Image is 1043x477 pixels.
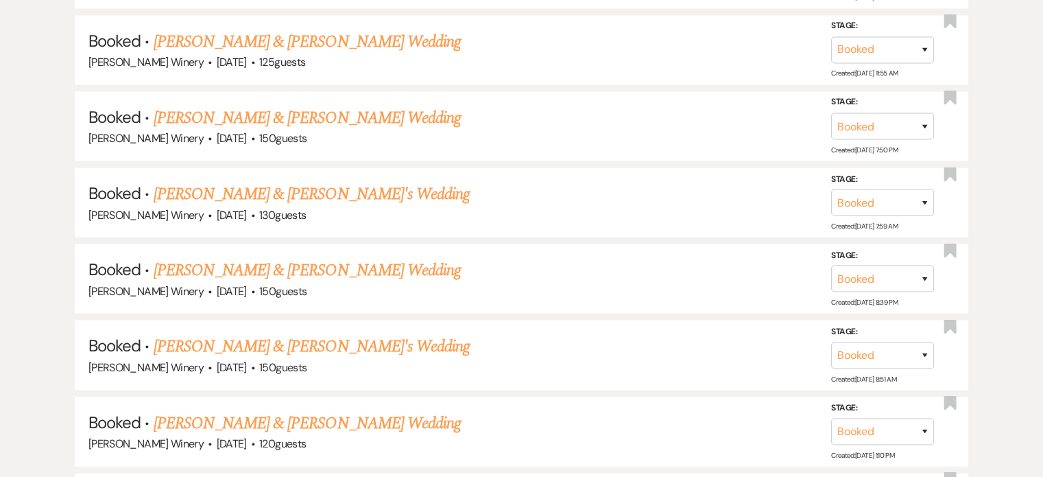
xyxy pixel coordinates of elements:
label: Stage: [831,19,934,34]
span: Booked [88,30,141,51]
label: Stage: [831,325,934,340]
span: [DATE] [217,284,247,299]
label: Stage: [831,172,934,187]
span: [PERSON_NAME] Winery [88,55,204,69]
span: Booked [88,335,141,356]
a: [PERSON_NAME] & [PERSON_NAME]'s Wedding [154,334,470,359]
span: Created: [DATE] 1:10 PM [831,451,894,460]
span: 150 guests [259,131,307,146]
span: 130 guests [259,208,306,222]
span: [PERSON_NAME] Winery [88,437,204,451]
span: 120 guests [259,437,306,451]
span: Booked [88,183,141,204]
span: 150 guests [259,284,307,299]
span: Created: [DATE] 11:55 AM [831,69,898,78]
a: [PERSON_NAME] & [PERSON_NAME] Wedding [154,258,461,283]
span: 125 guests [259,55,305,69]
span: Booked [88,106,141,128]
span: [DATE] [217,55,247,69]
span: [DATE] [217,437,247,451]
span: [PERSON_NAME] Winery [88,131,204,146]
span: [DATE] [217,208,247,222]
a: [PERSON_NAME] & [PERSON_NAME] Wedding [154,106,461,130]
span: Created: [DATE] 7:59 AM [831,222,898,231]
span: 150 guests [259,360,307,375]
span: [PERSON_NAME] Winery [88,208,204,222]
span: Booked [88,412,141,433]
label: Stage: [831,248,934,264]
span: Created: [DATE] 8:39 PM [831,298,898,307]
span: Booked [88,259,141,280]
label: Stage: [831,95,934,110]
span: [PERSON_NAME] Winery [88,284,204,299]
a: [PERSON_NAME] & [PERSON_NAME] Wedding [154,411,461,436]
span: [DATE] [217,360,247,375]
a: [PERSON_NAME] & [PERSON_NAME]'s Wedding [154,182,470,207]
label: Stage: [831,401,934,416]
a: [PERSON_NAME] & [PERSON_NAME] Wedding [154,30,461,54]
span: [DATE] [217,131,247,146]
span: Created: [DATE] 7:50 PM [831,146,898,154]
span: Created: [DATE] 8:51 AM [831,374,896,383]
span: [PERSON_NAME] Winery [88,360,204,375]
